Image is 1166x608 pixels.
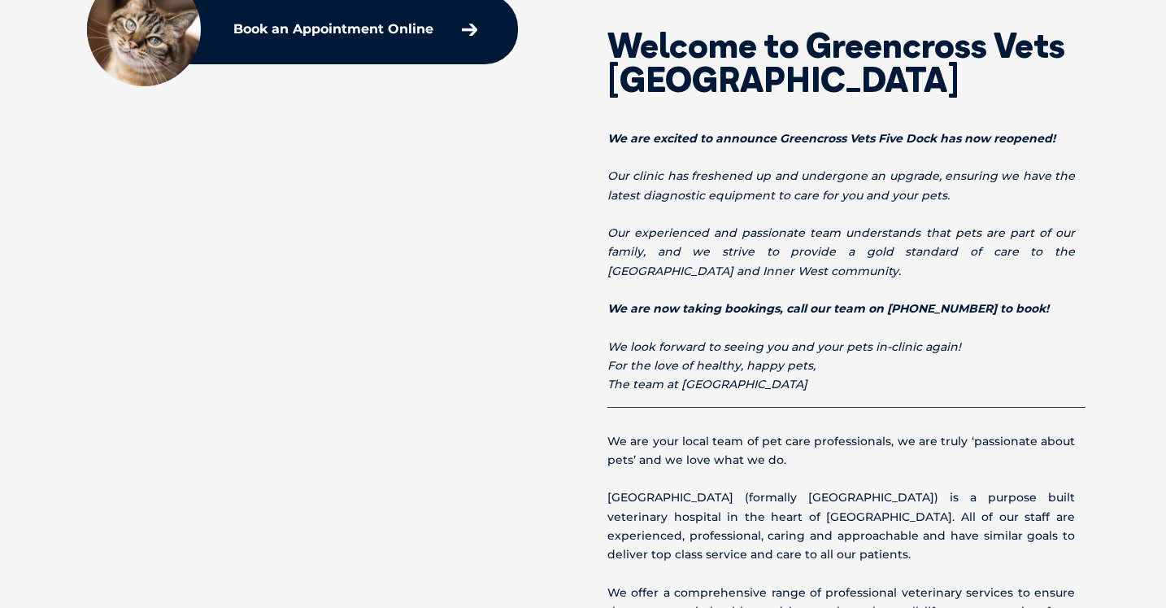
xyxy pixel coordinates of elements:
[607,488,1075,564] p: [GEOGRAPHIC_DATA] (formally [GEOGRAPHIC_DATA]) is a purpose built veterinary hospital in the hear...
[607,358,816,391] i: For the love of healthy, happy pets, The team at [GEOGRAPHIC_DATA]
[607,131,1055,146] i: We are excited to announce Greencross Vets Five Dock has now reopened!
[607,338,1075,356] p: We look forward to seeing you and your pets in-clinic again!
[607,28,1075,97] h2: Welcome to Greencross Vets [GEOGRAPHIC_DATA]
[607,432,1075,470] p: We are your local team of pet care professionals, we are truly ‘passionate about pets’ and we lov...
[233,23,433,36] p: Book an Appointment Online
[607,167,1075,204] p: Our clinic has freshened up and undergone an upgrade, ensuring we have the latest diagnostic equi...
[607,356,1075,413] p: ____________________________________________________________________________________
[225,15,485,44] a: Book an Appointment Online
[607,224,1075,281] p: Our experienced and passionate team understands that pets are part of our family, and we strive t...
[607,301,1049,316] b: We are now taking bookings, call our team on [PHONE_NUMBER] to book!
